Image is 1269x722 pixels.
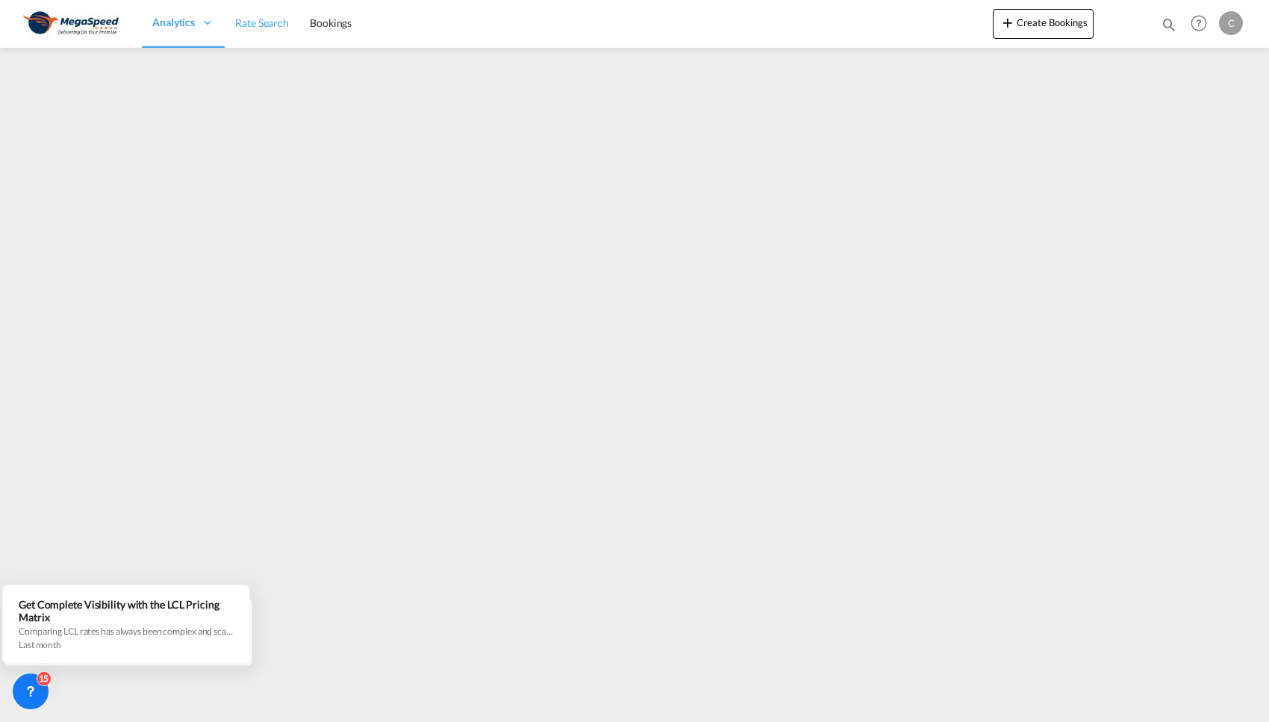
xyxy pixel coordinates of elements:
[1219,11,1243,35] div: C
[310,16,352,29] span: Bookings
[1161,16,1177,33] md-icon: icon-magnify
[152,15,195,30] span: Analytics
[22,7,123,40] img: ad002ba0aea611eda5429768204679d3.JPG
[235,16,289,29] span: Rate Search
[1161,16,1177,39] div: icon-magnify
[1186,10,1219,37] div: Help
[1186,10,1212,36] span: Help
[993,9,1094,39] button: icon-plus 400-fgCreate Bookings
[999,13,1017,31] md-icon: icon-plus 400-fg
